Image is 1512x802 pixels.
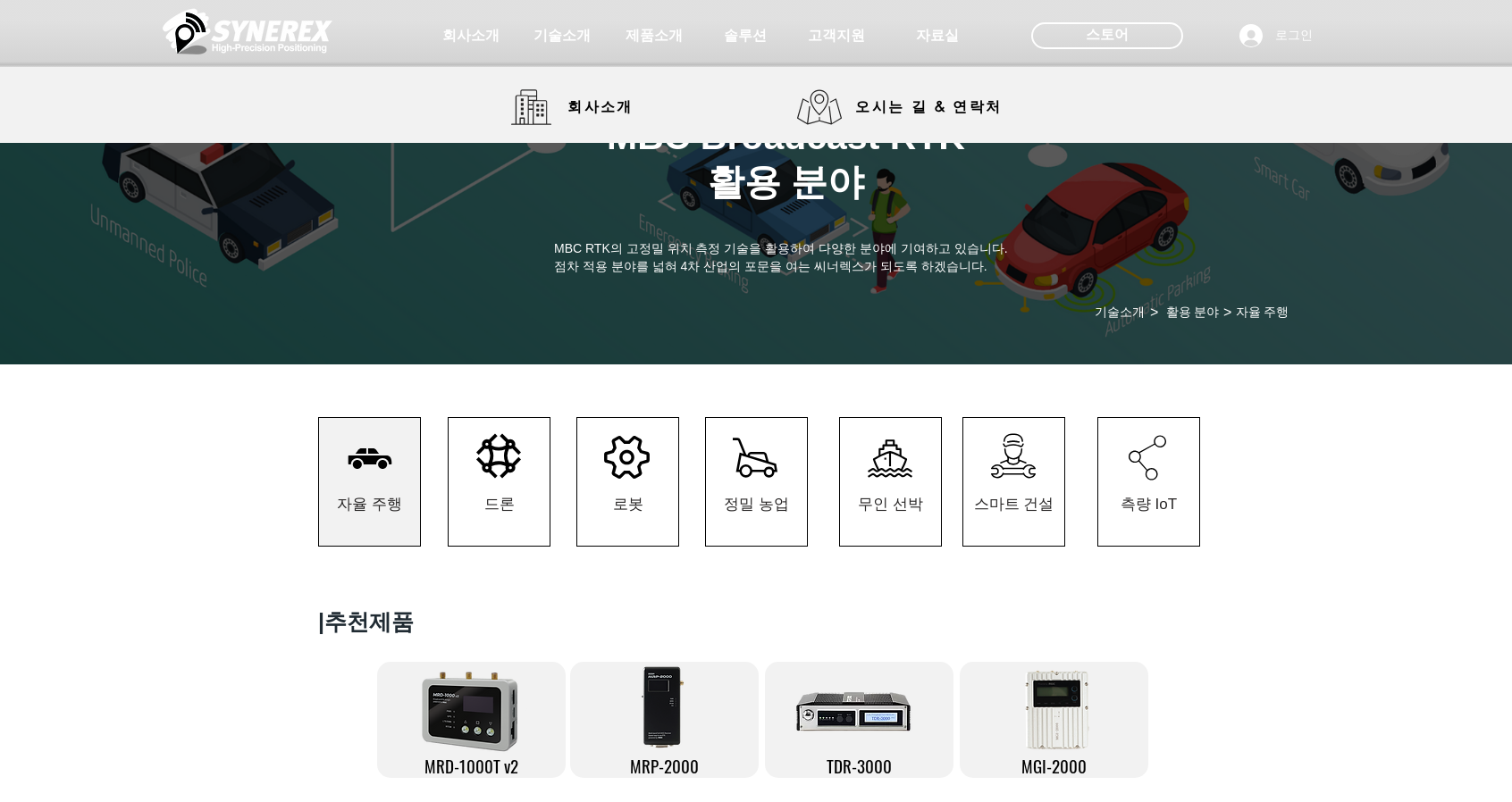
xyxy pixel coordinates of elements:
[705,417,808,547] a: 정밀 농업
[701,18,790,54] a: 솔루션
[1016,667,1097,756] img: MGI2000_front-removebg-preview.png
[962,417,1065,547] a: 스마트 건설
[511,89,645,125] a: 회사소개
[1166,305,1220,321] span: 활용 분야
[613,494,643,514] span: 로봇
[855,97,1002,117] span: 오시는 길 & 연락처
[638,662,693,751] img: MRP-2000-removebg-preview.png
[426,18,516,54] a: 회사소개
[1095,305,1145,321] span: 기술소개
[724,494,789,514] span: 정밀 농업
[1223,305,1231,320] span: >
[839,417,942,547] a: 무인 선박
[318,609,414,634] span: ​|추천제품
[765,662,953,778] a: TDR-3000
[630,753,699,778] span: MRP-2000
[808,27,865,46] span: 고객지원
[448,417,550,547] a: 드론
[1121,494,1177,514] span: 측량 IoT
[533,27,591,46] span: 기술소개
[1031,22,1183,49] div: 스토어
[1086,303,1154,322] a: 기술소개
[163,4,332,58] img: 씨너렉스_White_simbol_대지 1.png
[893,18,982,54] a: 자료실
[797,89,1016,125] a: 오시는 길 & 연락처
[858,494,923,514] span: 무인 선박
[318,417,421,547] a: 자율 주행
[517,18,607,54] a: 기술소개
[974,494,1054,514] span: 스마트 건설
[794,662,925,751] img: TDR-3000-removebg-preview.png
[626,27,683,46] span: 제품소개
[337,494,402,514] span: 자율 주행
[916,27,959,46] span: 자료실
[609,18,699,54] a: 제품소개
[1021,753,1087,778] span: MGI-2000
[576,417,679,547] a: 로봇
[484,494,515,514] span: 드론
[570,662,759,778] a: MRP-2000
[567,98,634,117] span: 회사소개
[1155,303,1231,322] a: 활용 분야
[377,662,566,778] a: MRD-1000T v2
[1236,305,1289,321] span: 자율 주행
[1097,417,1200,547] a: 측량 IoT
[1306,725,1512,802] iframe: Wix Chat
[442,27,500,46] span: 회사소개
[724,27,767,46] span: 솔루션
[1086,25,1129,45] span: 스토어
[827,753,892,778] span: TDR-3000
[1150,305,1158,320] span: >
[1269,27,1319,45] span: 로그인
[960,662,1148,778] a: MGI-2000
[410,661,531,759] img: 제목 없음-3.png
[1227,19,1325,53] button: 로그인
[424,753,518,778] span: MRD-1000T v2
[1224,303,1300,322] a: 자율 주행
[792,18,881,54] a: 고객지원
